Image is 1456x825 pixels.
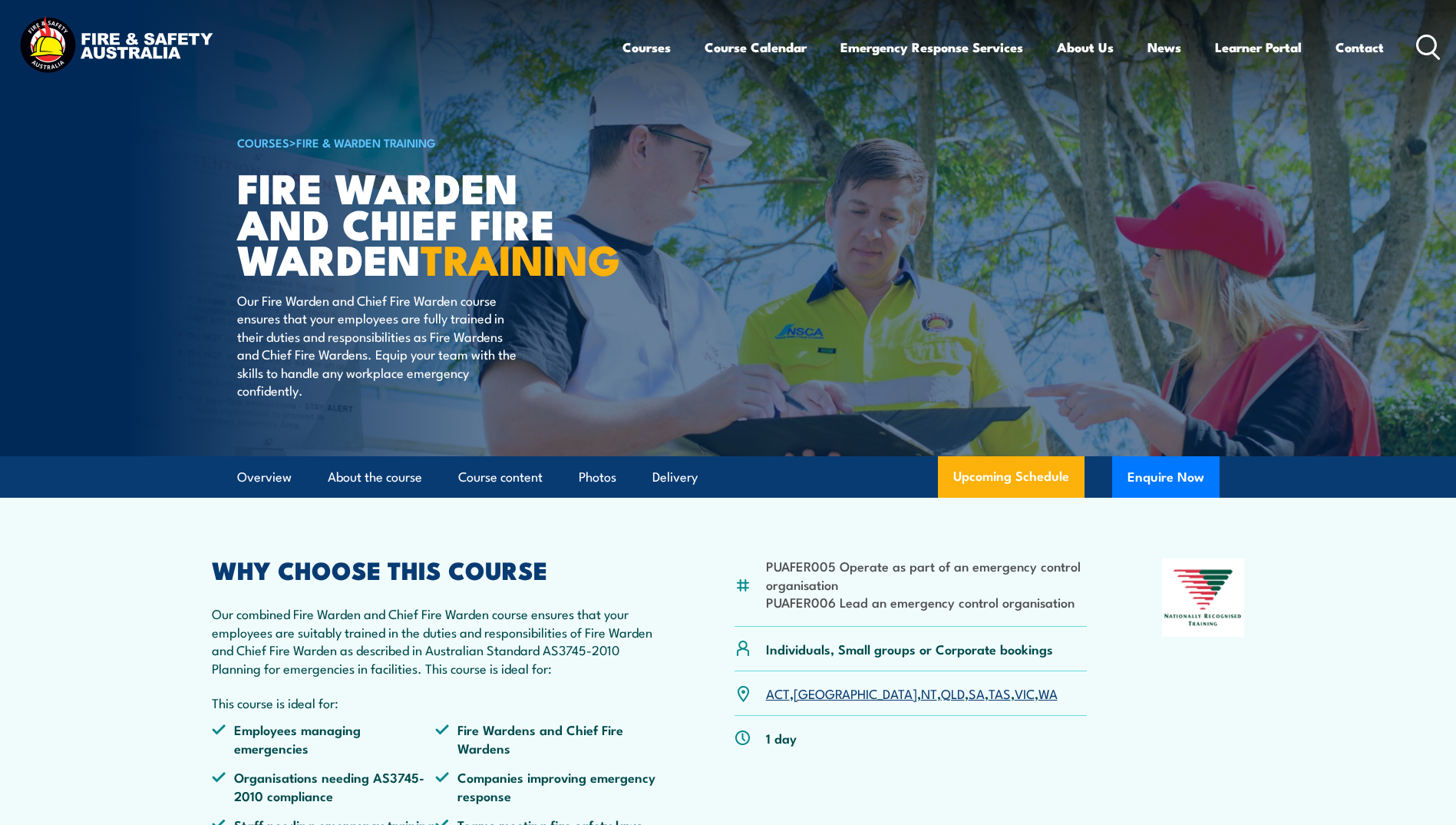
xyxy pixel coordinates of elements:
[766,593,1088,611] li: PUAFER006 Lead an emergency control organisation
[921,684,937,702] a: NT
[1112,456,1220,498] button: Enquire Now
[840,27,1023,68] a: Emergency Response Services
[766,684,1058,702] p: , , , , , , ,
[1038,684,1058,702] a: WA
[212,721,436,757] li: Employees managing emergencies
[237,134,289,151] a: COURSES
[766,684,790,702] a: ACT
[435,721,659,757] li: Fire Wardens and Chief Fire Wardens
[237,457,292,498] a: Overview
[435,768,659,804] li: Companies improving emergency response
[212,768,436,804] li: Organisations needing AS3745-2010 compliance
[941,684,965,702] a: QLD
[579,457,616,498] a: Photos
[296,134,436,151] a: Fire & Warden Training
[237,291,517,399] p: Our Fire Warden and Chief Fire Warden course ensures that your employees are fully trained in the...
[622,27,671,68] a: Courses
[212,605,660,677] p: Our combined Fire Warden and Chief Fire Warden course ensures that your employees are suitably tr...
[1057,27,1114,68] a: About Us
[1162,558,1245,637] img: Nationally Recognised Training logo.
[766,640,1053,658] p: Individuals, Small groups or Corporate bookings
[328,457,422,498] a: About the course
[794,684,917,702] a: [GEOGRAPHIC_DATA]
[1335,27,1384,68] a: Contact
[1015,684,1035,702] a: VIC
[237,169,616,277] h1: Fire Warden and Chief Fire Warden
[766,729,797,747] p: 1 day
[938,456,1085,498] a: Upcoming Schedule
[969,684,985,702] a: SA
[989,684,1011,702] a: TAS
[237,133,616,151] h6: >
[212,558,660,580] h2: WHY CHOOSE THIS COURSE
[1215,27,1302,68] a: Learner Portal
[1147,27,1181,68] a: News
[212,694,660,711] p: This course is ideal for:
[652,457,698,498] a: Delivery
[766,557,1088,593] li: PUAFER005 Operate as part of an emergency control organisation
[705,27,807,68] a: Course Calendar
[458,457,543,498] a: Course content
[421,226,620,290] strong: TRAINING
